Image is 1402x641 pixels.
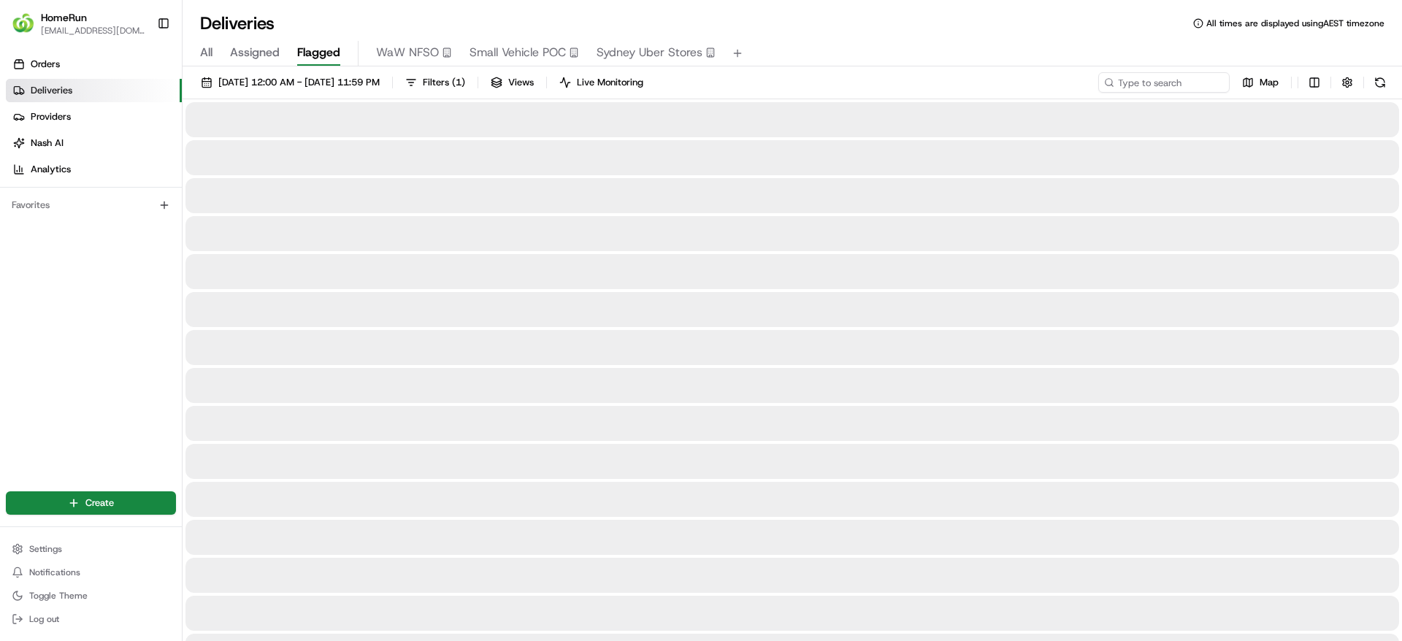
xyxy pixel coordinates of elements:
[6,562,176,583] button: Notifications
[200,44,212,61] span: All
[6,586,176,606] button: Toggle Theme
[1370,72,1390,93] button: Refresh
[1206,18,1384,29] span: All times are displayed using AEST timezone
[29,543,62,555] span: Settings
[29,590,88,602] span: Toggle Theme
[452,76,465,89] span: ( 1 )
[553,72,650,93] button: Live Monitoring
[376,44,439,61] span: WaW NFSO
[194,72,386,93] button: [DATE] 12:00 AM - [DATE] 11:59 PM
[1236,72,1285,93] button: Map
[29,613,59,625] span: Log out
[597,44,702,61] span: Sydney Uber Stores
[29,567,80,578] span: Notifications
[399,72,472,93] button: Filters(1)
[41,25,145,37] button: [EMAIL_ADDRESS][DOMAIN_NAME]
[6,609,176,629] button: Log out
[230,44,280,61] span: Assigned
[218,76,380,89] span: [DATE] 12:00 AM - [DATE] 11:59 PM
[6,491,176,515] button: Create
[31,137,64,150] span: Nash AI
[31,58,60,71] span: Orders
[6,105,182,128] a: Providers
[6,158,182,181] a: Analytics
[577,76,643,89] span: Live Monitoring
[12,12,35,35] img: HomeRun
[6,539,176,559] button: Settings
[297,44,340,61] span: Flagged
[6,193,176,217] div: Favorites
[1098,72,1230,93] input: Type to search
[470,44,566,61] span: Small Vehicle POC
[31,110,71,123] span: Providers
[484,72,540,93] button: Views
[508,76,534,89] span: Views
[6,79,182,102] a: Deliveries
[85,496,114,510] span: Create
[31,163,71,176] span: Analytics
[6,6,151,41] button: HomeRunHomeRun[EMAIL_ADDRESS][DOMAIN_NAME]
[41,10,87,25] button: HomeRun
[31,84,72,97] span: Deliveries
[6,53,182,76] a: Orders
[6,131,182,155] a: Nash AI
[423,76,465,89] span: Filters
[200,12,275,35] h1: Deliveries
[1260,76,1279,89] span: Map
